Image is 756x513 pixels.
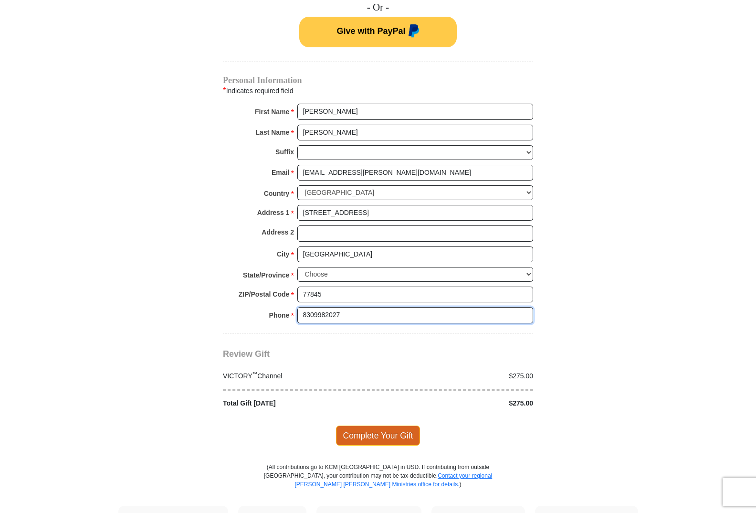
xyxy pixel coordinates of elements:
sup: ™ [252,371,258,376]
h4: - Or - [223,1,533,13]
button: Give with PayPal [299,17,457,47]
div: $275.00 [378,398,538,408]
strong: Address 1 [257,206,290,219]
a: Contact your regional [PERSON_NAME] [PERSON_NAME] Ministries office for details. [294,472,492,488]
span: Complete Your Gift [336,426,420,446]
strong: City [277,247,289,261]
strong: Country [264,187,290,200]
div: $275.00 [378,371,538,381]
strong: Phone [269,309,290,322]
strong: Suffix [275,145,294,159]
strong: Last Name [256,126,290,139]
div: Total Gift [DATE] [218,398,378,408]
span: Give with PayPal [336,26,405,36]
strong: ZIP/Postal Code [239,288,290,301]
p: (All contributions go to KCM [GEOGRAPHIC_DATA] in USD. If contributing from outside [GEOGRAPHIC_D... [263,463,493,506]
div: VICTORY Channel [218,371,378,381]
strong: State/Province [243,268,289,282]
img: paypal [406,24,420,40]
div: Indicates required field [223,85,533,97]
strong: Address 2 [262,225,294,239]
strong: First Name [255,105,289,118]
span: Review Gift [223,349,270,359]
h4: Personal Information [223,76,533,84]
strong: Email [272,166,289,179]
